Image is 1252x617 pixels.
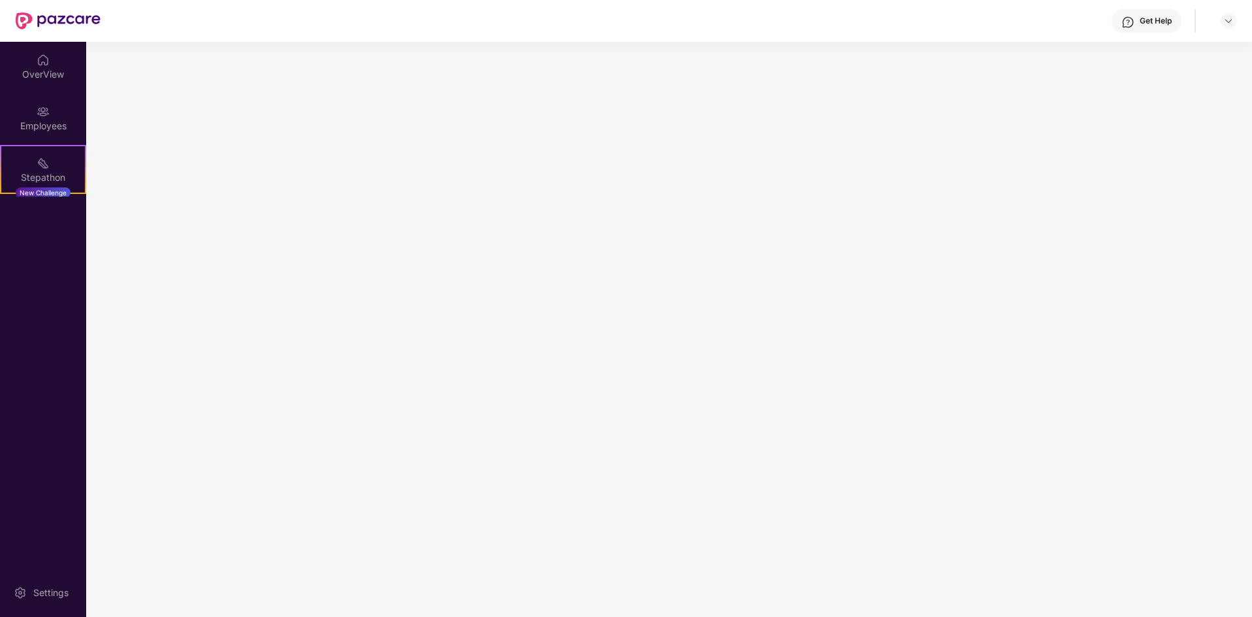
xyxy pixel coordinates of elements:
div: Get Help [1140,16,1172,26]
img: svg+xml;base64,PHN2ZyBpZD0iU2V0dGluZy0yMHgyMCIgeG1sbnM9Imh0dHA6Ly93d3cudzMub3JnLzIwMDAvc3ZnIiB3aW... [14,586,27,599]
div: New Challenge [16,187,70,198]
img: svg+xml;base64,PHN2ZyBpZD0iSGVscC0zMngzMiIgeG1sbnM9Imh0dHA6Ly93d3cudzMub3JnLzIwMDAvc3ZnIiB3aWR0aD... [1121,16,1135,29]
img: svg+xml;base64,PHN2ZyBpZD0iSG9tZSIgeG1sbnM9Imh0dHA6Ly93d3cudzMub3JnLzIwMDAvc3ZnIiB3aWR0aD0iMjAiIG... [37,54,50,67]
img: svg+xml;base64,PHN2ZyB4bWxucz0iaHR0cDovL3d3dy53My5vcmcvMjAwMC9zdmciIHdpZHRoPSIyMSIgaGVpZ2h0PSIyMC... [37,157,50,170]
div: Stepathon [1,171,85,184]
img: svg+xml;base64,PHN2ZyBpZD0iRHJvcGRvd24tMzJ4MzIiIHhtbG5zPSJodHRwOi8vd3d3LnczLm9yZy8yMDAwL3N2ZyIgd2... [1223,16,1234,26]
img: New Pazcare Logo [16,12,101,29]
img: svg+xml;base64,PHN2ZyBpZD0iRW1wbG95ZWVzIiB4bWxucz0iaHR0cDovL3d3dy53My5vcmcvMjAwMC9zdmciIHdpZHRoPS... [37,105,50,118]
div: Settings [29,586,72,599]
